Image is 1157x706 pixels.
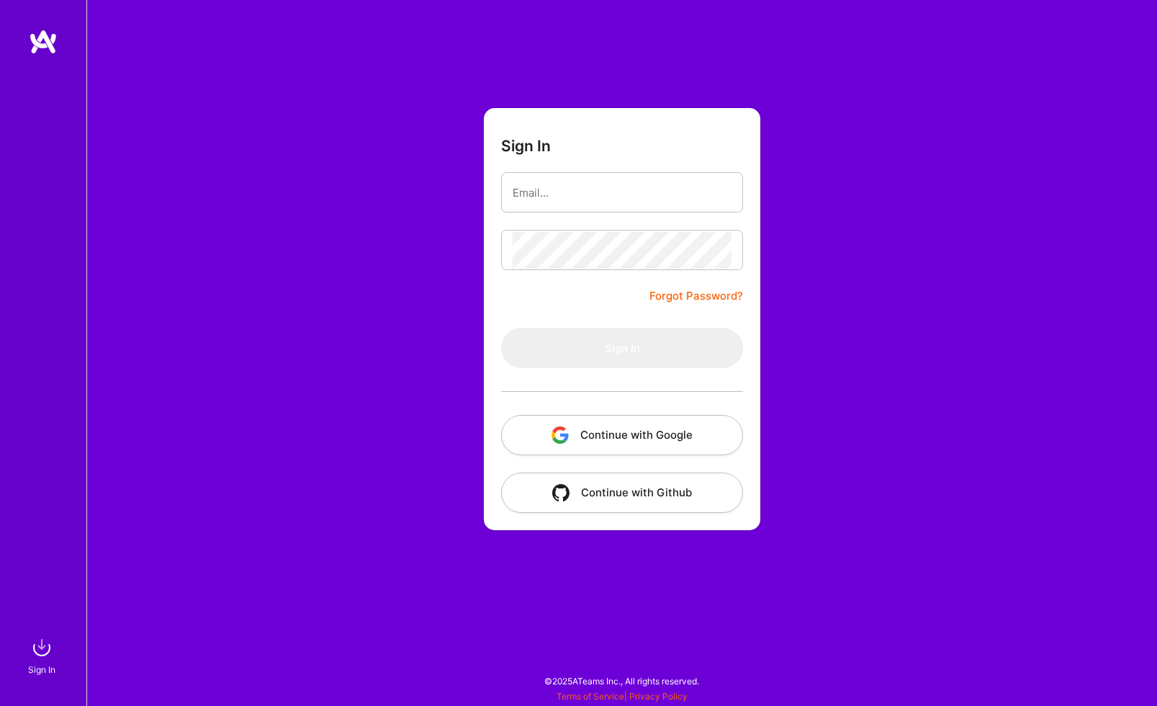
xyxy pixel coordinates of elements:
[501,415,743,455] button: Continue with Google
[557,691,688,702] span: |
[649,287,743,305] a: Forgot Password?
[552,426,569,444] img: icon
[513,174,731,211] input: Email...
[501,473,743,513] button: Continue with Github
[552,484,570,501] img: icon
[629,691,688,702] a: Privacy Policy
[29,29,58,55] img: logo
[86,663,1157,699] div: © 2025 ATeams Inc., All rights reserved.
[501,137,551,155] h3: Sign In
[28,662,55,677] div: Sign In
[501,328,743,368] button: Sign In
[30,633,56,677] a: sign inSign In
[557,691,624,702] a: Terms of Service
[27,633,56,662] img: sign in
